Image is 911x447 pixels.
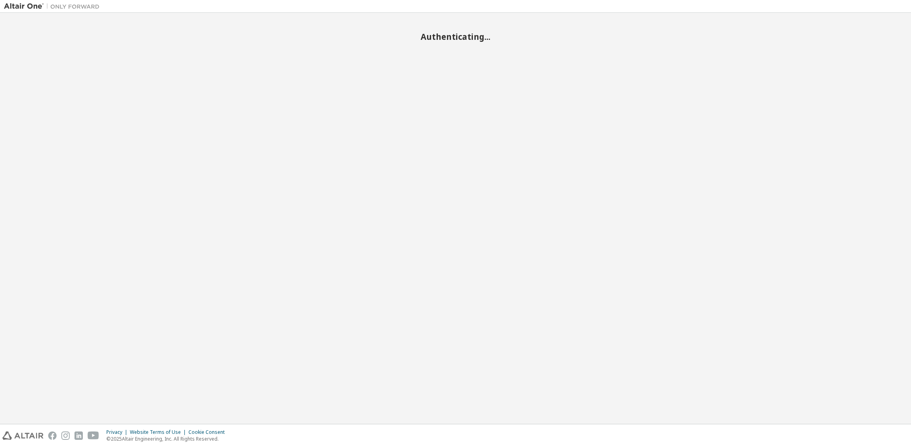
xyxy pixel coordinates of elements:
div: Website Terms of Use [130,429,188,435]
img: Altair One [4,2,104,10]
div: Privacy [106,429,130,435]
img: altair_logo.svg [2,431,43,440]
img: youtube.svg [88,431,99,440]
img: instagram.svg [61,431,70,440]
h2: Authenticating... [4,31,907,42]
img: linkedin.svg [74,431,83,440]
p: © 2025 Altair Engineering, Inc. All Rights Reserved. [106,435,229,442]
div: Cookie Consent [188,429,229,435]
img: facebook.svg [48,431,57,440]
